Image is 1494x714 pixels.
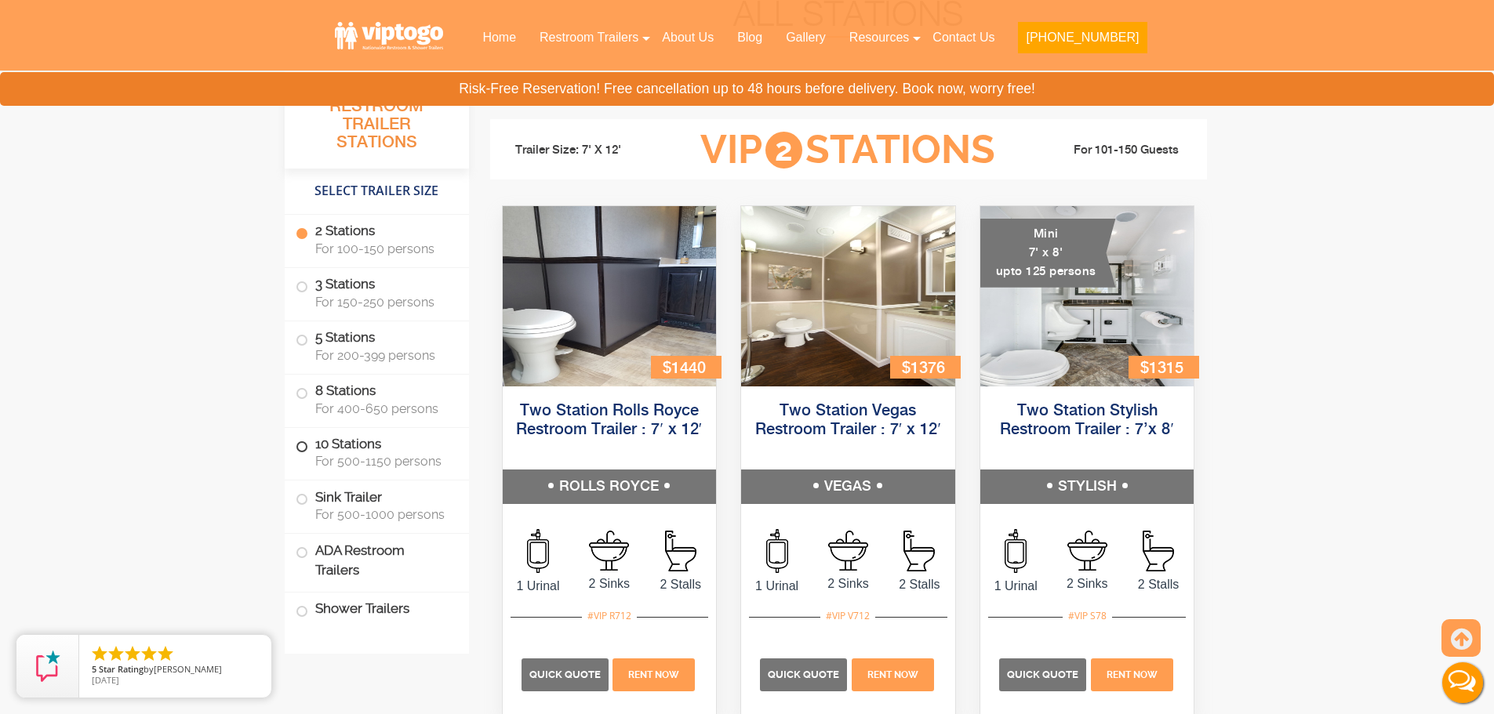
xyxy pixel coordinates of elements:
[1089,667,1175,680] a: Rent Now
[154,663,222,675] span: [PERSON_NAME]
[92,665,259,676] span: by
[1005,529,1027,573] img: an icon of urinal
[1143,531,1174,571] img: an icon of Stall
[1123,575,1194,594] span: 2 Stalls
[589,531,629,571] img: an icon of sink
[296,593,458,626] label: Shower Trailers
[285,74,469,169] h3: All Portable Restroom Trailer Stations
[765,132,802,169] span: 2
[140,644,158,663] li: 
[628,669,679,680] span: Rent Now
[296,534,458,587] label: ADA Restroom Trailers
[503,206,717,386] img: Side view of two station restroom trailer with separate doors for males and females
[315,348,450,363] span: For 200-399 persons
[32,651,64,682] img: Review Rating
[665,531,696,571] img: an icon of Stall
[315,401,450,416] span: For 400-650 persons
[867,669,918,680] span: Rent Now
[503,469,717,504] h5: ROLLS ROYCE
[1018,22,1147,53] button: [PHONE_NUMBER]
[516,403,702,438] a: Two Station Rolls Royce Restroom Trailer : 7′ x 12′
[980,219,1116,288] div: Mini 7' x 8' upto 125 persons
[529,669,601,680] span: Quick Quote
[611,667,697,680] a: Rent Now
[1006,20,1158,63] a: [PHONE_NUMBER]
[1020,141,1196,160] li: For 101-150 Guests
[645,575,716,594] span: 2 Stalls
[1129,356,1199,379] div: $1315
[501,127,677,174] li: Trailer Size: 7' X 12'
[296,480,458,529] label: Sink Trailer
[296,321,458,370] label: 5 Stations
[980,206,1194,386] img: A mini restroom trailer with two separate stations and separate doors for males and females
[741,206,955,386] img: Side view of two station restroom trailer with separate doors for males and females
[676,129,1020,172] h3: VIP Stations
[890,356,961,379] div: $1376
[999,667,1089,680] a: Quick Quote
[651,356,722,379] div: $1440
[296,428,458,477] label: 10 Stations
[296,268,458,317] label: 3 Stations
[1052,574,1123,593] span: 2 Sinks
[849,667,936,680] a: Rent Now
[471,20,528,55] a: Home
[315,454,450,469] span: For 500-1150 persons
[980,577,1052,596] span: 1 Urinal
[1007,669,1078,680] span: Quick Quote
[884,575,955,594] span: 2 Stalls
[315,241,450,256] span: For 100-150 persons
[741,577,812,596] span: 1 Urinal
[123,644,142,663] li: 
[156,644,175,663] li: 
[296,215,458,263] label: 2 Stations
[828,531,868,571] img: an icon of sink
[820,606,875,626] div: #VIP V712
[760,667,849,680] a: Quick Quote
[92,663,96,675] span: 5
[766,529,788,573] img: an icon of urinal
[812,574,884,593] span: 2 Sinks
[527,529,549,573] img: an icon of urinal
[90,644,109,663] li: 
[528,20,650,55] a: Restroom Trailers
[1067,531,1107,571] img: an icon of sink
[573,574,645,593] span: 2 Sinks
[755,403,941,438] a: Two Station Vegas Restroom Trailer : 7′ x 12′
[768,669,839,680] span: Quick Quote
[1431,651,1494,714] button: Live Chat
[1000,403,1173,438] a: Two Station Stylish Restroom Trailer : 7’x 8′
[99,663,144,675] span: Star Rating
[650,20,725,55] a: About Us
[903,531,935,571] img: an icon of Stall
[522,667,611,680] a: Quick Quote
[92,674,119,686] span: [DATE]
[980,469,1194,504] h5: STYLISH
[296,375,458,423] label: 8 Stations
[774,20,838,55] a: Gallery
[503,577,574,596] span: 1 Urinal
[1063,606,1112,626] div: #VIP S78
[315,507,450,522] span: For 500-1000 persons
[582,606,637,626] div: #VIP R712
[741,469,955,504] h5: VEGAS
[838,20,921,55] a: Resources
[1107,669,1158,680] span: Rent Now
[107,644,125,663] li: 
[315,295,450,310] span: For 150-250 persons
[725,20,774,55] a: Blog
[921,20,1006,55] a: Contact Us
[285,176,469,206] h4: Select Trailer Size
